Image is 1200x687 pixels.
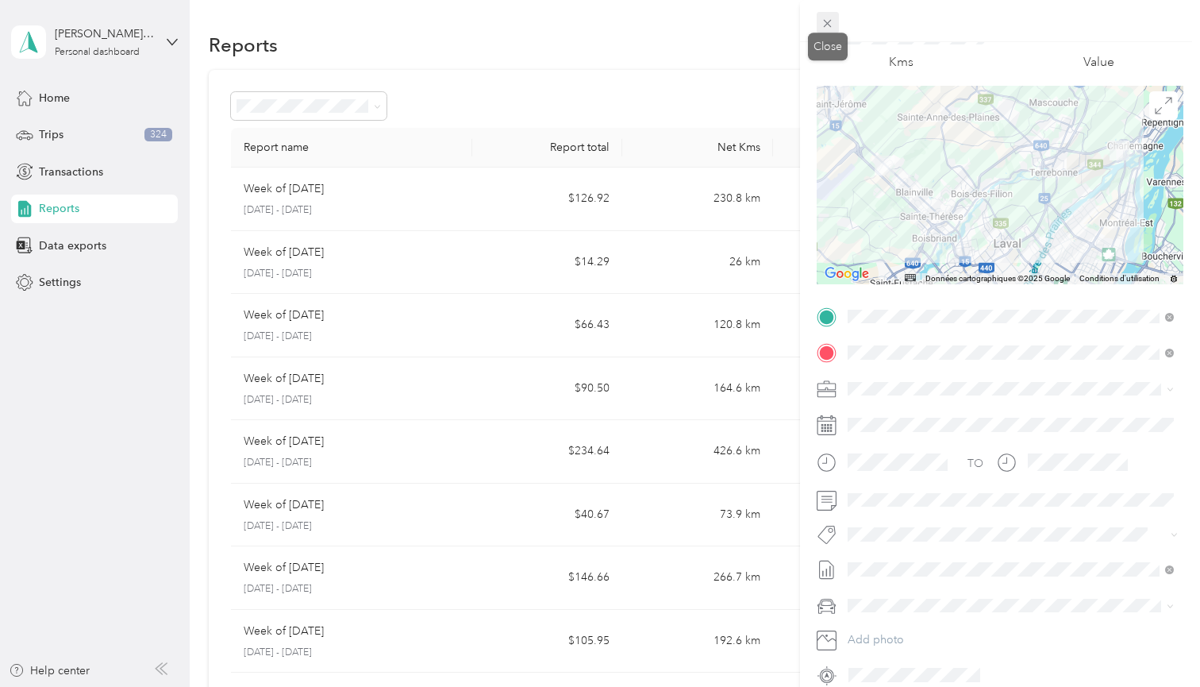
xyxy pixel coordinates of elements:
span: Données cartographiques ©2025 Google [925,274,1070,283]
a: Signaler à Google une erreur dans la carte routière ou les images [1169,274,1179,284]
button: Raccourcis-clavier [905,274,916,281]
div: Close [808,33,848,60]
a: Ouvrir cette zone dans Google Maps (s'ouvre dans une nouvelle fenêtre) [821,264,873,284]
a: Conditions d'utilisation (s'ouvre dans un nouvel onglet) [1079,274,1160,283]
img: Google [821,264,873,284]
p: Value [1083,52,1114,72]
div: TO [967,455,983,472]
button: Add photo [842,629,1183,651]
iframe: Everlance-gr Chat Button Frame [1111,598,1200,687]
p: Kms [889,52,913,72]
